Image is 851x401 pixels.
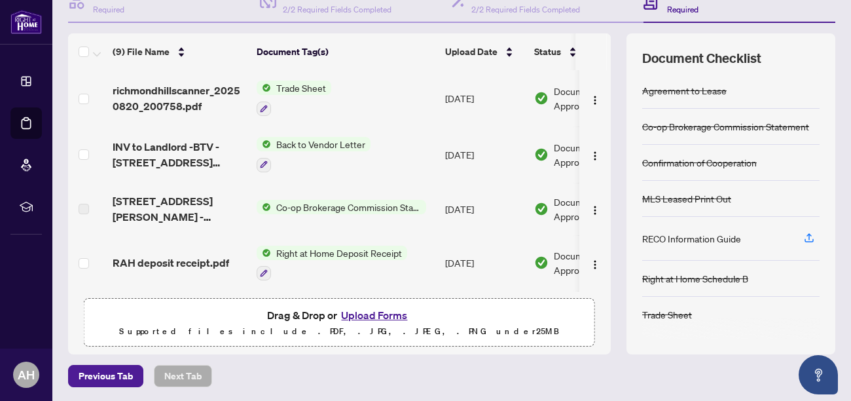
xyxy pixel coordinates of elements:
[585,252,606,273] button: Logo
[642,83,727,98] div: Agreement to Lease
[257,200,426,214] button: Status IconCo-op Brokerage Commission Statement
[534,45,561,59] span: Status
[257,137,371,172] button: Status IconBack to Vendor Letter
[251,33,440,70] th: Document Tag(s)
[554,248,635,277] span: Document Approved
[113,255,229,271] span: RAH deposit receipt.pdf
[257,200,271,214] img: Status Icon
[590,151,600,161] img: Logo
[642,191,731,206] div: MLS Leased Print Out
[84,299,594,347] span: Drag & Drop orUpload FormsSupported files include .PDF, .JPG, .JPEG, .PNG under25MB
[257,81,271,95] img: Status Icon
[440,126,529,183] td: [DATE]
[154,365,212,387] button: Next Tab
[271,200,426,214] span: Co-op Brokerage Commission Statement
[440,291,529,347] td: [DATE]
[585,88,606,109] button: Logo
[257,137,271,151] img: Status Icon
[440,183,529,235] td: [DATE]
[271,246,407,260] span: Right at Home Deposit Receipt
[337,307,411,324] button: Upload Forms
[257,246,407,281] button: Status IconRight at Home Deposit Receipt
[590,95,600,105] img: Logo
[113,139,246,170] span: INV to Landlord -BTV - [STREET_ADDRESS][PERSON_NAME]pdf
[534,202,549,216] img: Document Status
[585,144,606,165] button: Logo
[642,231,741,246] div: RECO Information Guide
[554,84,635,113] span: Document Approved
[642,271,748,286] div: Right at Home Schedule B
[267,307,411,324] span: Drag & Drop or
[113,193,246,225] span: [STREET_ADDRESS][PERSON_NAME] - Invoice.pdf
[440,70,529,126] td: [DATE]
[271,137,371,151] span: Back to Vendor Letter
[107,33,251,70] th: (9) File Name
[642,49,761,67] span: Document Checklist
[445,45,498,59] span: Upload Date
[585,199,606,220] button: Logo
[534,147,549,162] img: Document Status
[79,366,133,387] span: Previous Tab
[534,256,549,270] img: Document Status
[440,33,529,70] th: Upload Date
[271,81,331,95] span: Trade Sheet
[554,140,635,169] span: Document Approved
[10,10,42,34] img: logo
[667,5,698,14] span: Required
[799,355,838,394] button: Open asap
[113,83,246,114] span: richmondhillscanner_20250820_200758.pdf
[642,119,809,134] div: Co-op Brokerage Commission Statement
[590,259,600,270] img: Logo
[92,324,587,339] p: Supported files include .PDF, .JPG, .JPEG, .PNG under 25 MB
[257,81,331,116] button: Status IconTrade Sheet
[529,33,640,70] th: Status
[18,366,35,384] span: AH
[471,5,580,14] span: 2/2 Required Fields Completed
[554,195,635,223] span: Document Approved
[642,155,757,170] div: Confirmation of Cooperation
[113,45,170,59] span: (9) File Name
[257,246,271,260] img: Status Icon
[283,5,391,14] span: 2/2 Required Fields Completed
[68,365,143,387] button: Previous Tab
[642,307,692,322] div: Trade Sheet
[440,235,529,292] td: [DATE]
[590,205,600,216] img: Logo
[534,91,549,105] img: Document Status
[93,5,124,14] span: Required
